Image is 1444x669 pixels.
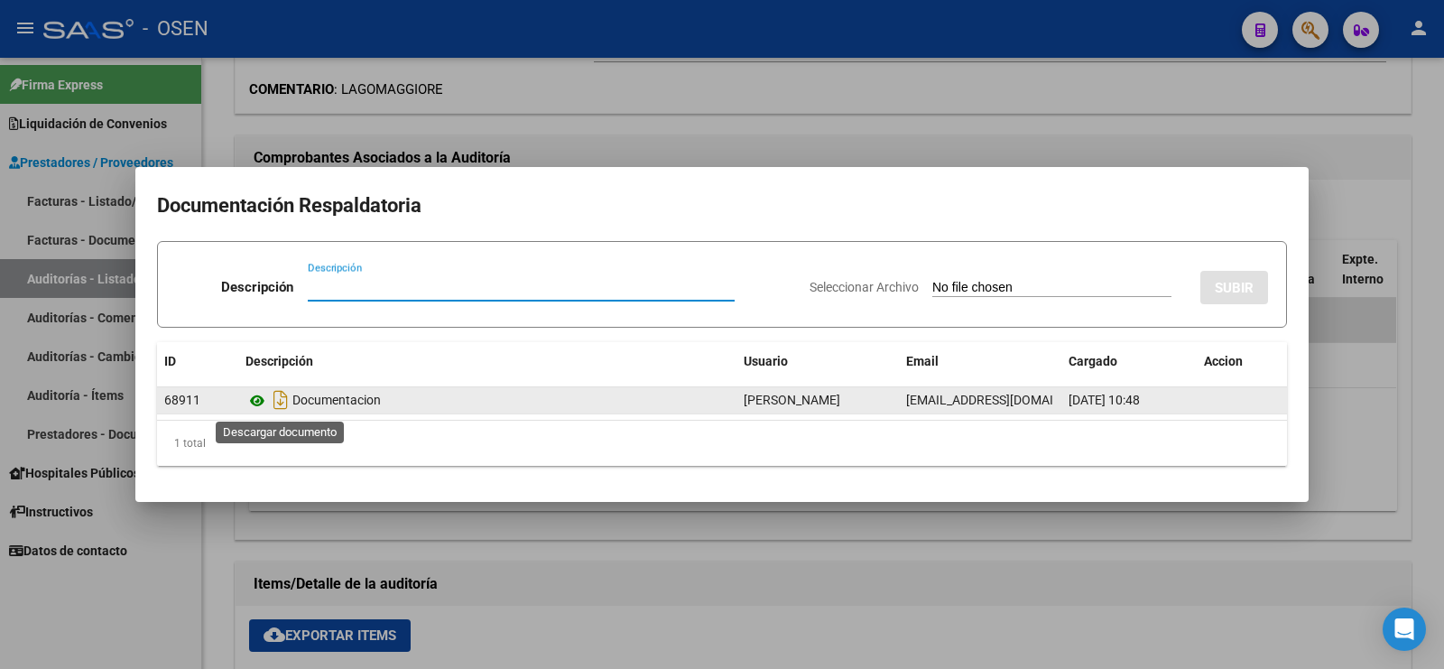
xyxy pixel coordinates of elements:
[238,342,736,381] datatable-header-cell: Descripción
[164,393,200,407] span: 68911
[269,386,292,414] i: Descargar documento
[736,342,899,381] datatable-header-cell: Usuario
[221,277,293,298] p: Descripción
[1383,608,1426,651] div: Open Intercom Messenger
[810,280,919,294] span: Seleccionar Archivo
[164,354,176,368] span: ID
[245,354,313,368] span: Descripción
[906,354,939,368] span: Email
[1215,280,1254,296] span: SUBIR
[1200,271,1268,304] button: SUBIR
[1069,393,1140,407] span: [DATE] 10:48
[744,393,840,407] span: [PERSON_NAME]
[1197,342,1287,381] datatable-header-cell: Accion
[157,189,1287,223] h2: Documentación Respaldatoria
[1061,342,1197,381] datatable-header-cell: Cargado
[899,342,1061,381] datatable-header-cell: Email
[1069,354,1117,368] span: Cargado
[744,354,788,368] span: Usuario
[157,421,1287,466] div: 1 total
[1204,354,1243,368] span: Accion
[245,386,729,414] div: Documentacion
[157,342,238,381] datatable-header-cell: ID
[906,393,1106,407] span: [EMAIL_ADDRESS][DOMAIN_NAME]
